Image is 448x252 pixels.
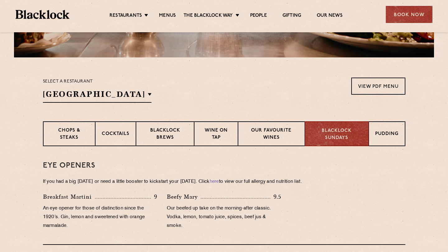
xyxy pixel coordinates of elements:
[110,13,142,20] a: Restaurants
[43,78,152,86] p: Select a restaurant
[167,192,201,201] p: Beefy Mary
[16,10,69,19] img: BL_Textured_Logo-footer-cropped.svg
[167,204,281,230] p: Our beefed up take on the morning-after classic. Vodka, lemon, tomato juice, spices, beef jus & s...
[102,131,129,138] p: Cocktails
[282,13,301,20] a: Gifting
[43,192,95,201] p: Breakfast Martini
[184,13,233,20] a: The Blacklock Way
[201,127,231,142] p: Wine on Tap
[43,89,152,103] h2: [GEOGRAPHIC_DATA]
[43,178,405,186] p: If you had a big [DATE] or need a little booster to kickstart your [DATE]. Click to view our full...
[250,13,267,20] a: People
[317,13,343,20] a: Our News
[245,127,298,142] p: Our favourite wines
[151,193,157,201] p: 9
[375,131,399,138] p: Pudding
[159,13,176,20] a: Menus
[386,6,432,23] div: Book Now
[270,193,282,201] p: 9.5
[351,78,405,95] a: View PDF Menu
[311,128,362,142] p: Blacklock Sundays
[210,179,219,184] a: here
[43,162,405,170] h3: Eye openers
[43,204,157,230] p: An eye opener for those of distinction since the 1920’s. Gin, lemon and sweetened with orange mar...
[142,127,188,142] p: Blacklock Brews
[50,127,89,142] p: Chops & Steaks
